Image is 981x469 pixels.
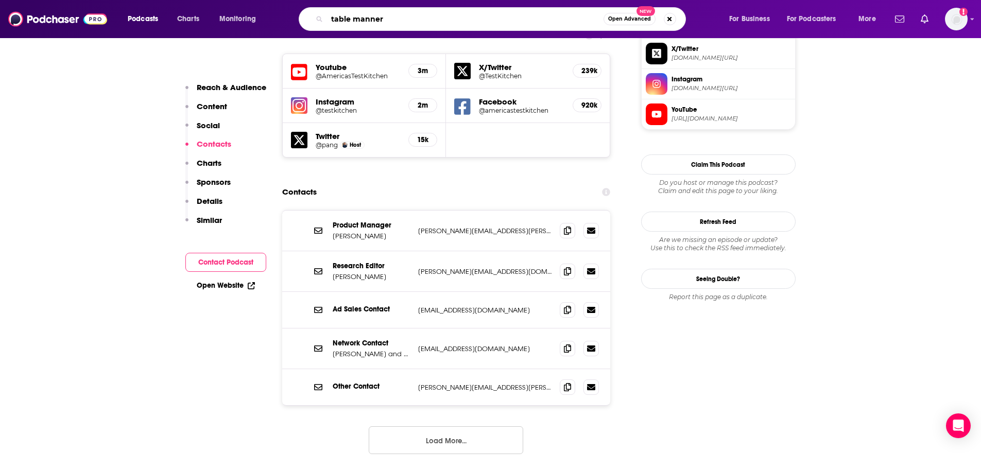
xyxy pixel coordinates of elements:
[581,66,593,75] h5: 239k
[185,120,220,140] button: Social
[185,158,221,177] button: Charts
[197,281,255,290] a: Open Website
[342,142,348,148] img: Kevin Pang
[729,12,770,26] span: For Business
[316,107,401,114] a: @testkitchen
[646,43,791,64] a: X/Twitter[DOMAIN_NAME][URL]
[170,11,205,27] a: Charts
[479,107,564,114] a: @americastestkitchen
[185,101,227,120] button: Content
[722,11,783,27] button: open menu
[608,16,651,22] span: Open Advanced
[851,11,889,27] button: open menu
[646,73,791,95] a: Instagram[DOMAIN_NAME][URL]
[197,139,231,149] p: Contacts
[308,7,696,31] div: Search podcasts, credits, & more...
[212,11,269,27] button: open menu
[917,10,933,28] a: Show notifications dropdown
[479,72,564,80] a: @TestKitchen
[641,293,796,301] div: Report this page as a duplicate.
[641,212,796,232] button: Refresh Feed
[316,131,401,141] h5: Twitter
[672,105,791,114] span: YouTube
[787,12,836,26] span: For Podcasters
[197,177,231,187] p: Sponsors
[672,54,791,62] span: twitter.com/TestKitchen
[177,12,199,26] span: Charts
[185,139,231,158] button: Contacts
[672,115,791,123] span: https://www.youtube.com/@AmericasTestKitchen
[333,262,410,270] p: Research Editor
[333,272,410,281] p: [PERSON_NAME]
[959,8,968,16] svg: Add a profile image
[8,9,107,29] img: Podchaser - Follow, Share and Rate Podcasts
[316,62,401,72] h5: Youtube
[417,101,428,110] h5: 2m
[327,11,604,27] input: Search podcasts, credits, & more...
[185,253,266,272] button: Contact Podcast
[333,350,410,358] p: [PERSON_NAME] and [PERSON_NAME]
[672,44,791,54] span: X/Twitter
[128,12,158,26] span: Podcasts
[891,10,908,28] a: Show notifications dropdown
[350,142,361,148] span: Host
[185,82,266,101] button: Reach & Audience
[121,11,171,27] button: open menu
[418,267,552,276] p: [PERSON_NAME][EMAIL_ADDRESS][DOMAIN_NAME]
[333,305,410,314] p: Ad Sales Contact
[316,72,401,80] a: @AmericasTestKitchen
[333,382,410,391] p: Other Contact
[316,97,401,107] h5: Instagram
[418,306,552,315] p: [EMAIL_ADDRESS][DOMAIN_NAME]
[197,158,221,168] p: Charts
[945,8,968,30] button: Show profile menu
[197,215,222,225] p: Similar
[333,221,410,230] p: Product Manager
[945,8,968,30] span: Logged in as mhoward2306
[641,269,796,289] a: Seeing Double?
[185,215,222,234] button: Similar
[581,101,593,110] h5: 920k
[780,11,851,27] button: open menu
[185,177,231,196] button: Sponsors
[316,141,338,149] a: @pang
[417,66,428,75] h5: 3m
[418,227,552,235] p: [PERSON_NAME][EMAIL_ADDRESS][PERSON_NAME][DOMAIN_NAME]
[197,82,266,92] p: Reach & Audience
[945,8,968,30] img: User Profile
[946,413,971,438] div: Open Intercom Messenger
[641,236,796,252] div: Are we missing an episode or update? Use this to check the RSS feed immediately.
[604,13,656,25] button: Open AdvancedNew
[646,103,791,125] a: YouTube[URL][DOMAIN_NAME]
[333,339,410,348] p: Network Contact
[418,383,552,392] p: [PERSON_NAME][EMAIL_ADDRESS][PERSON_NAME][DOMAIN_NAME]
[197,120,220,130] p: Social
[282,182,317,202] h2: Contacts
[369,426,523,454] button: Load More...
[197,196,222,206] p: Details
[418,344,552,353] p: [EMAIL_ADDRESS][DOMAIN_NAME]
[641,154,796,175] button: Claim This Podcast
[672,84,791,92] span: instagram.com/testkitchen
[641,179,796,187] span: Do you host or manage this podcast?
[858,12,876,26] span: More
[672,75,791,84] span: Instagram
[185,196,222,215] button: Details
[291,97,307,114] img: iconImage
[197,101,227,111] p: Content
[636,6,655,16] span: New
[641,179,796,195] div: Claim and edit this page to your liking.
[417,135,428,144] h5: 15k
[333,232,410,240] p: [PERSON_NAME]
[479,97,564,107] h5: Facebook
[219,12,256,26] span: Monitoring
[479,62,564,72] h5: X/Twitter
